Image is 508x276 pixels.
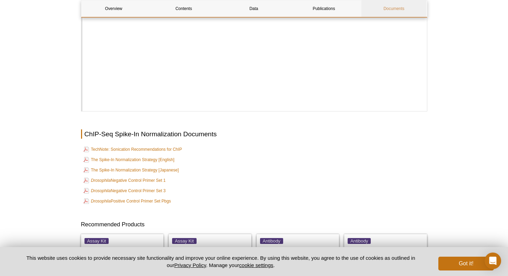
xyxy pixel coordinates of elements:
[361,0,426,17] a: Documents
[91,178,111,183] i: Drosophila
[291,0,356,17] a: Publications
[83,187,166,195] a: DrosophilaNegative Control Primer Set 3
[83,166,179,174] a: The Spike-In Normalization Strategy [Japanese]
[91,188,111,193] i: Drosophila
[348,245,424,255] p: Suz12 antibody (pAb)
[81,129,427,139] h2: ChIP-Seq Spike-In Normalization Documents
[81,220,427,229] h3: Recommended Products
[172,238,197,244] span: Assay Kit
[485,253,501,269] div: Open Intercom Messenger
[169,234,251,269] a: Assay Kit ATAC-Seq Kit
[344,234,427,269] a: Antibody Suz12 antibody (pAb)
[172,245,248,255] p: ATAC-Seq Kit
[438,257,494,270] button: Got it!
[83,156,175,164] a: The Spike-In Normalization Strategy [English]
[151,0,216,17] a: Contents
[348,238,371,244] span: Antibody
[174,262,206,268] a: Privacy Policy
[14,254,427,269] p: This website uses cookies to provide necessary site functionality and improve your online experie...
[83,176,166,185] a: DrosophilaNegative Control Primer Set 1
[239,262,273,268] button: cookie settings
[260,245,336,262] p: Histone H3K27ac antibody (pAb)
[84,245,160,255] p: ChIP-IT High Sensitivity
[81,234,164,269] a: Assay Kit ChIP-IT High Sensitivity
[91,199,111,204] i: Drosophila
[84,238,109,244] span: Assay Kit
[257,234,339,269] a: Antibody Histone H3K27ac antibody (pAb)
[83,145,182,154] a: TechNote: Sonication Recommendations for ChIP
[83,197,171,205] a: DrosophilaPositive Control Primer Set Pbgs
[221,0,286,17] a: Data
[260,238,283,244] span: Antibody
[81,0,146,17] a: Overview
